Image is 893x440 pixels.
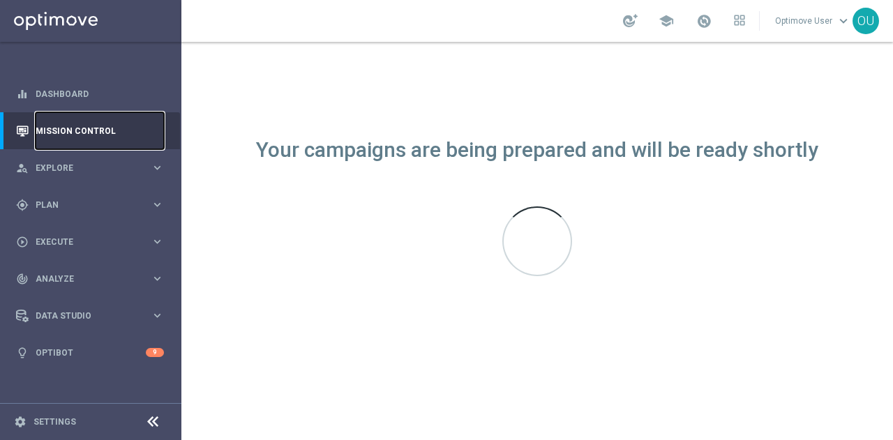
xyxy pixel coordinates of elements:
[33,418,76,426] a: Settings
[36,75,164,112] a: Dashboard
[15,126,165,137] button: Mission Control
[151,309,164,322] i: keyboard_arrow_right
[16,75,164,112] div: Dashboard
[36,334,146,371] a: Optibot
[16,236,151,248] div: Execute
[151,161,164,174] i: keyboard_arrow_right
[836,13,851,29] span: keyboard_arrow_down
[256,144,818,156] div: Your campaigns are being prepared and will be ready shortly
[15,236,165,248] button: play_circle_outline Execute keyboard_arrow_right
[15,310,165,321] button: Data Studio keyboard_arrow_right
[36,201,151,209] span: Plan
[16,112,164,149] div: Mission Control
[853,8,879,34] div: OU
[15,162,165,174] button: person_search Explore keyboard_arrow_right
[36,312,151,320] span: Data Studio
[659,13,674,29] span: school
[14,416,27,428] i: settings
[16,199,151,211] div: Plan
[15,273,165,285] button: track_changes Analyze keyboard_arrow_right
[151,235,164,248] i: keyboard_arrow_right
[36,238,151,246] span: Execute
[16,273,151,285] div: Analyze
[16,88,29,100] i: equalizer
[151,198,164,211] i: keyboard_arrow_right
[16,236,29,248] i: play_circle_outline
[774,10,853,31] a: Optimove Userkeyboard_arrow_down
[16,273,29,285] i: track_changes
[16,199,29,211] i: gps_fixed
[151,272,164,285] i: keyboard_arrow_right
[16,347,29,359] i: lightbulb
[16,334,164,371] div: Optibot
[15,89,165,100] button: equalizer Dashboard
[36,112,164,149] a: Mission Control
[15,199,165,211] button: gps_fixed Plan keyboard_arrow_right
[15,347,165,358] button: lightbulb Optibot 9
[16,162,151,174] div: Explore
[36,275,151,283] span: Analyze
[16,310,151,322] div: Data Studio
[146,348,164,357] div: 9
[16,162,29,174] i: person_search
[36,164,151,172] span: Explore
